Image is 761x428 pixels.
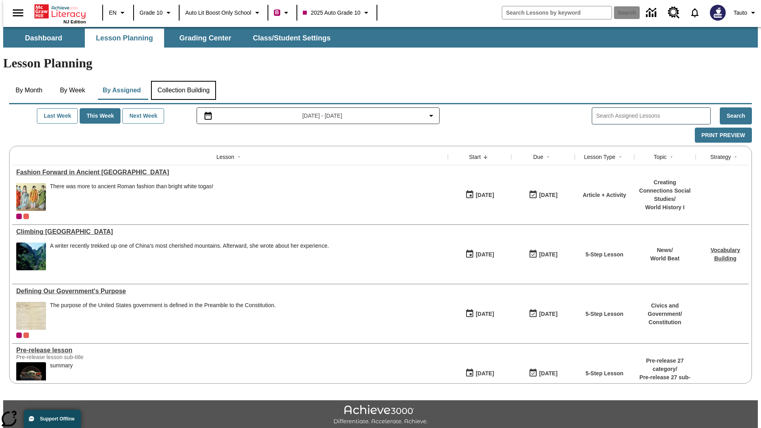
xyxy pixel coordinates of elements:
a: Resource Center, Will open in new tab [663,2,685,23]
div: Defining Our Government's Purpose [16,288,444,295]
button: Language: EN, Select a language [105,6,131,20]
button: Last Week [37,108,78,124]
p: News / [650,246,680,254]
button: Print Preview [695,128,752,143]
div: SubNavbar [3,27,758,48]
span: NJ Edition [63,19,86,24]
input: Search Assigned Lessons [596,110,710,122]
button: 01/25/26: Last day the lesson can be accessed [526,366,560,381]
button: Open side menu [6,1,30,25]
button: Sort [481,152,490,162]
button: 01/22/25: First time the lesson was available [463,366,497,381]
button: 09/08/25: Last day the lesson can be accessed [526,187,560,203]
button: This Week [80,108,120,124]
button: 07/22/25: First time the lesson was available [463,247,497,262]
p: Article + Activity [583,191,626,199]
div: Pre-release lesson sub-title [16,354,135,360]
div: The purpose of the United States government is defined in the Preamble to the Constitution. [50,302,276,309]
div: summary [50,362,73,369]
div: A writer recently trekked up one of China's most cherished mountains. Afterward, she wrote about ... [50,243,329,270]
div: [DATE] [539,190,557,200]
div: Topic [654,153,667,161]
button: Class/Student Settings [247,29,337,48]
button: Class: 2025 Auto Grade 10, Select your class [300,6,374,20]
input: search field [502,6,612,19]
a: Data Center [641,2,663,24]
a: Home [34,4,86,19]
h1: Lesson Planning [3,56,758,71]
a: Pre-release lesson, Lessons [16,347,444,354]
span: Support Offline [40,416,75,422]
div: Home [34,3,86,24]
span: Auto Lit Boost only School [185,9,251,17]
span: Current Class [16,214,22,219]
button: Profile/Settings [730,6,761,20]
button: Support Offline [24,410,81,428]
p: Civics and Government / [638,302,692,318]
p: Creating Connections Social Studies / [638,178,692,203]
p: Constitution [638,318,692,327]
div: summary [50,362,73,390]
a: Defining Our Government's Purpose, Lessons [16,288,444,295]
button: Collection Building [151,81,216,100]
div: Lesson [216,153,234,161]
div: Current Class [16,332,22,338]
svg: Collapse Date Range Filter [426,111,436,120]
p: World History I [638,203,692,212]
div: [DATE] [539,369,557,378]
div: Due [533,153,543,161]
span: The purpose of the United States government is defined in the Preamble to the Constitution. [50,302,276,330]
div: Lesson Type [584,153,615,161]
button: 06/30/26: Last day the lesson can be accessed [526,247,560,262]
button: Lesson Planning [85,29,164,48]
div: [DATE] [476,369,494,378]
button: Grade: Grade 10, Select a grade [136,6,176,20]
button: Sort [543,152,553,162]
button: 09/08/25: First time the lesson was available [463,187,497,203]
a: Fashion Forward in Ancient Rome, Lessons [16,169,444,176]
button: Sort [667,152,676,162]
div: SubNavbar [3,29,338,48]
div: [DATE] [539,250,557,260]
button: By Week [53,81,92,100]
p: 5-Step Lesson [585,250,623,259]
img: Avatar [710,5,726,21]
button: Search [720,107,752,124]
a: Climbing Mount Tai, Lessons [16,228,444,235]
img: 6000 stone steps to climb Mount Tai in Chinese countryside [16,243,46,270]
div: Strategy [710,153,731,161]
div: [DATE] [476,309,494,319]
div: There was more to ancient Roman fashion than bright white togas! [50,183,213,190]
button: 07/01/25: First time the lesson was available [463,306,497,321]
span: B [275,8,279,17]
button: School: Auto Lit Boost only School, Select your school [182,6,265,20]
button: Dashboard [4,29,83,48]
a: Notifications [685,2,705,23]
p: World Beat [650,254,680,263]
button: Sort [616,152,625,162]
div: There was more to ancient Roman fashion than bright white togas! [50,183,213,211]
div: OL 2025 Auto Grade 11 [23,332,29,338]
button: 03/31/26: Last day the lesson can be accessed [526,306,560,321]
div: [DATE] [539,309,557,319]
button: Sort [731,152,740,162]
img: Achieve3000 Differentiate Accelerate Achieve [333,405,428,425]
div: Pre-release lesson [16,347,444,354]
span: Tauto [734,9,747,17]
button: Select the date range menu item [200,111,436,120]
p: Pre-release 27 sub-category [638,373,692,390]
p: 5-Step Lesson [585,369,623,378]
span: Grade 10 [140,9,163,17]
button: By Assigned [96,81,147,100]
img: Illustration showing ancient Roman women wearing clothing in different styles and colors [16,183,46,211]
div: A writer recently trekked up one of China's most cherished mountains. Afterward, she wrote about ... [50,243,329,249]
div: Start [469,153,481,161]
span: [DATE] - [DATE] [302,112,342,120]
p: 5-Step Lesson [585,310,623,318]
div: Climbing Mount Tai [16,228,444,235]
div: [DATE] [476,250,494,260]
p: Pre-release 27 category / [638,357,692,373]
